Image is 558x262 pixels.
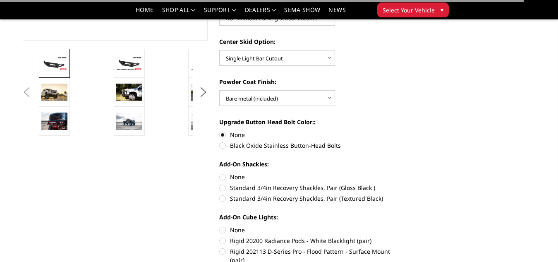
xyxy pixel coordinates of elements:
label: Upgrade Button Head Bolt Color:: [219,118,405,126]
img: A2L Series - Base Front Bumper (Non Winch) [41,113,67,130]
label: Add-On Shackles: [219,160,405,168]
img: A2L Series - Base Front Bumper (Non Winch) [191,113,217,130]
span: Select Your Vehicle [383,6,435,14]
img: A2L Series - Base Front Bumper (Non Winch) [116,113,142,130]
label: None [219,130,405,139]
label: Rigid 20200 Radiance Pods - White Blacklight (pair) [219,236,405,245]
a: Support [204,7,237,19]
a: SEMA Show [284,7,320,19]
label: Powder Coat Finish: [219,77,405,86]
img: 2020 Chevrolet HD - Compatible with block heater connection [116,84,142,101]
span: ▾ [441,5,443,14]
img: 2020 RAM HD - Available in single light bar configuration only [191,84,217,101]
label: Center Skid Option: [219,37,405,46]
label: None [219,173,405,181]
label: None [219,226,405,234]
img: A2L Series - Base Front Bumper (Non Winch) [116,56,142,70]
a: Home [136,7,153,19]
button: Select Your Vehicle [377,2,449,17]
a: Dealers [245,7,276,19]
a: News [328,7,345,19]
button: Previous [21,86,33,99]
label: Standard 3/4in Recovery Shackles, Pair (Textured Black) [219,194,405,203]
a: shop all [162,7,196,19]
img: A2L Series - Base Front Bumper (Non Winch) [41,56,67,70]
img: A2L Series - Base Front Bumper (Non Winch) [191,56,217,70]
button: Next [197,86,210,99]
label: Add-On Cube Lights: [219,213,405,221]
img: 2019 GMC 1500 [41,84,67,101]
label: Standard 3/4in Recovery Shackles, Pair (Gloss Black ) [219,183,405,192]
label: Black Oxide Stainless Button-Head Bolts [219,141,405,150]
